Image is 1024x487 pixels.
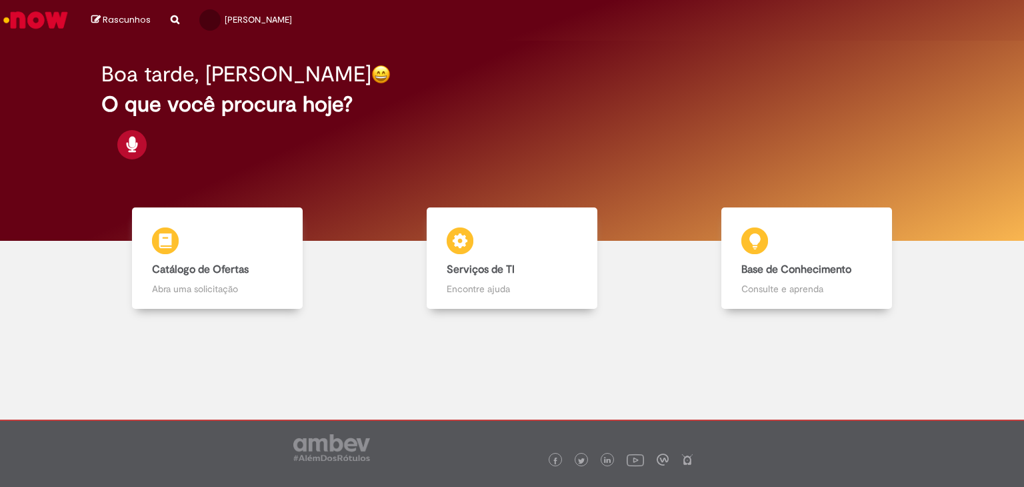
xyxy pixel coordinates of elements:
img: logo_footer_facebook.png [552,458,559,464]
a: Catálogo de Ofertas Abra uma solicitação [70,207,365,310]
p: Consulte e aprenda [741,282,872,296]
a: Rascunhos [91,14,151,27]
img: logo_footer_naosei.png [681,454,693,466]
span: [PERSON_NAME] [225,14,292,25]
p: Encontre ajuda [447,282,577,296]
img: logo_footer_twitter.png [578,458,585,464]
b: Catálogo de Ofertas [152,263,249,276]
b: Serviços de TI [447,263,515,276]
h2: Boa tarde, [PERSON_NAME] [101,63,371,86]
span: Rascunhos [103,13,151,26]
a: Base de Conhecimento Consulte e aprenda [659,207,954,310]
b: Base de Conhecimento [741,263,851,276]
img: logo_footer_ambev_rotulo_gray.png [293,434,370,461]
h2: O que você procura hoje? [101,93,923,116]
img: logo_footer_workplace.png [657,454,669,466]
a: Serviços de TI Encontre ajuda [365,207,659,310]
img: happy-face.png [371,65,391,84]
img: ServiceNow [1,7,70,33]
p: Abra uma solicitação [152,282,283,296]
img: logo_footer_youtube.png [627,451,644,468]
img: logo_footer_linkedin.png [604,457,611,465]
